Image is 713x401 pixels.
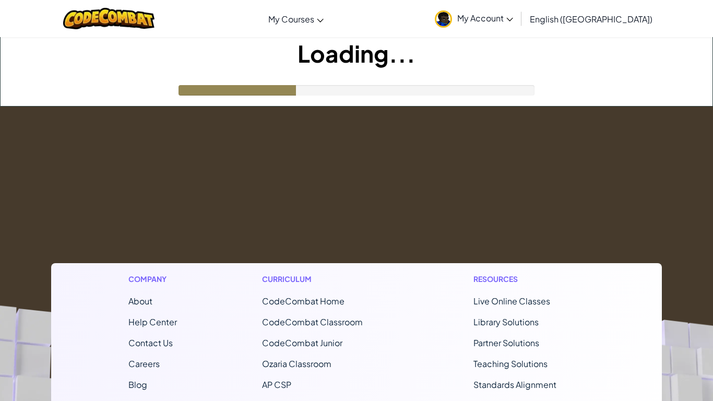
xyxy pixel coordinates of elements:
h1: Company [128,274,177,285]
a: CodeCombat Junior [262,337,342,348]
span: My Account [457,13,513,23]
a: Help Center [128,316,177,327]
span: My Courses [268,14,314,25]
span: English ([GEOGRAPHIC_DATA]) [530,14,652,25]
a: AP CSP [262,379,291,390]
a: Standards Alignment [473,379,556,390]
a: English ([GEOGRAPHIC_DATA]) [525,5,658,33]
h1: Resources [473,274,585,285]
a: My Courses [263,5,329,33]
span: CodeCombat Home [262,296,344,306]
a: Library Solutions [473,316,539,327]
a: Ozaria Classroom [262,358,331,369]
img: avatar [435,10,452,28]
span: Contact Us [128,337,173,348]
a: About [128,296,152,306]
a: Careers [128,358,160,369]
h1: Curriculum [262,274,388,285]
h1: Loading... [1,37,712,69]
a: Teaching Solutions [473,358,548,369]
a: CodeCombat Classroom [262,316,363,327]
a: Live Online Classes [473,296,550,306]
a: My Account [430,2,518,35]
img: CodeCombat logo [63,8,155,29]
a: Blog [128,379,147,390]
a: Partner Solutions [473,337,539,348]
